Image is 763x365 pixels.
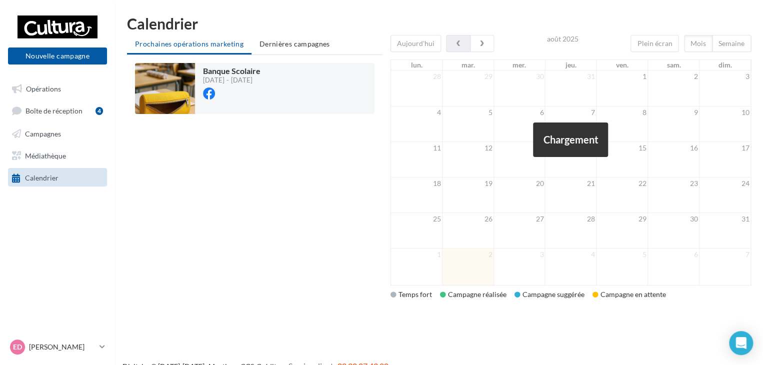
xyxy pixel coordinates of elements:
div: Open Intercom Messenger [729,331,753,355]
span: Médiathèque [25,151,66,159]
span: ED [13,342,22,352]
div: Chargement [533,122,608,157]
div: Temps fort [390,289,432,299]
a: Médiathèque [6,146,109,164]
span: Opérations [26,84,61,92]
span: Campagnes [25,129,61,137]
span: Calendrier [25,173,58,182]
a: ED [PERSON_NAME] [8,337,107,356]
div: Campagne en attente [592,289,666,299]
span: Dernières campagnes [259,39,330,48]
div: Campagne réalisée [440,289,506,299]
h1: Calendrier [127,16,751,31]
span: Banque Scolaire [203,66,260,75]
div: Campagne suggérée [514,289,584,299]
a: Calendrier [6,168,109,186]
a: Opérations [6,79,109,97]
div: [DATE] - [DATE] [203,77,260,83]
p: [PERSON_NAME] [29,342,95,352]
span: Prochaines opérations marketing [135,39,243,48]
button: Nouvelle campagne [8,47,107,64]
div: 4 [95,107,103,115]
span: Boîte de réception [25,106,82,115]
a: Boîte de réception4 [6,101,109,119]
div: ' [390,35,751,285]
a: Campagnes [6,124,109,142]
